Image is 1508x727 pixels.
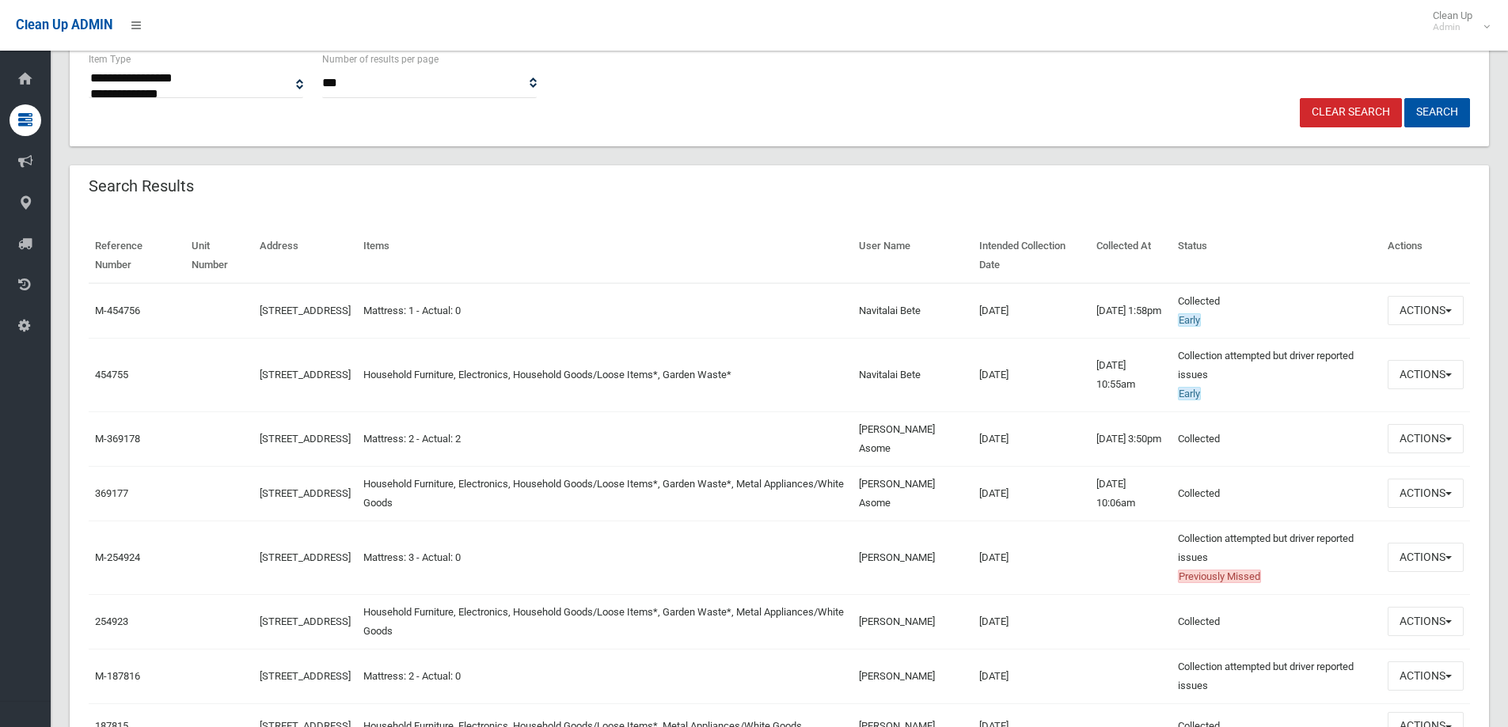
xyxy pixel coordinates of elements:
a: 254923 [95,615,128,627]
td: Collection attempted but driver reported issues [1172,338,1381,411]
a: [STREET_ADDRESS] [260,615,351,627]
td: Collection attempted but driver reported issues [1172,521,1381,594]
label: Number of results per page [322,51,439,68]
td: Collected [1172,466,1381,521]
a: [STREET_ADDRESS] [260,487,351,499]
td: Collected [1172,411,1381,466]
th: Unit Number [185,229,253,283]
td: [PERSON_NAME] Asome [853,466,973,521]
td: [DATE] [973,594,1090,649]
a: 454755 [95,369,128,381]
td: [DATE] 10:06am [1090,466,1172,521]
a: [STREET_ADDRESS] [260,551,351,563]
button: Search [1404,98,1470,127]
td: Mattress: 3 - Actual: 0 [357,521,853,594]
td: [DATE] 3:50pm [1090,411,1172,466]
span: Clean Up [1425,9,1488,33]
td: [PERSON_NAME] [853,594,973,649]
a: [STREET_ADDRESS] [260,433,351,445]
a: M-454756 [95,305,140,316]
a: M-187816 [95,670,140,682]
td: [DATE] [973,521,1090,594]
td: Household Furniture, Electronics, Household Goods/Loose Items*, Garden Waste*, Metal Appliances/W... [357,594,853,649]
button: Actions [1388,296,1464,325]
header: Search Results [70,171,213,202]
button: Actions [1388,661,1464,691]
a: M-254924 [95,551,140,563]
td: Household Furniture, Electronics, Household Goods/Loose Items*, Garden Waste* [357,338,853,411]
small: Admin [1433,21,1472,33]
button: Actions [1388,479,1464,508]
td: [DATE] [973,466,1090,521]
span: Previously Missed [1178,570,1261,583]
a: [STREET_ADDRESS] [260,670,351,682]
td: Collected [1172,594,1381,649]
td: [DATE] [973,411,1090,466]
button: Actions [1388,360,1464,389]
a: 369177 [95,487,128,499]
td: Collection attempted but driver reported issues [1172,649,1381,703]
button: Actions [1388,543,1464,572]
th: Collected At [1090,229,1172,283]
td: Household Furniture, Electronics, Household Goods/Loose Items*, Garden Waste*, Metal Appliances/W... [357,466,853,521]
td: [DATE] 10:55am [1090,338,1172,411]
th: Reference Number [89,229,185,283]
td: [DATE] 1:58pm [1090,283,1172,339]
button: Actions [1388,607,1464,636]
td: Collected [1172,283,1381,339]
th: Intended Collection Date [973,229,1090,283]
span: Early [1178,387,1201,400]
td: [PERSON_NAME] Asome [853,411,973,466]
td: Navitalai Bete [853,338,973,411]
a: [STREET_ADDRESS] [260,369,351,381]
button: Actions [1388,424,1464,453]
th: Actions [1381,229,1470,283]
a: M-369178 [95,433,140,445]
td: [DATE] [973,338,1090,411]
th: Items [357,229,853,283]
td: [PERSON_NAME] [853,521,973,594]
span: Clean Up ADMIN [16,17,112,32]
span: Early [1178,313,1201,327]
td: [DATE] [973,283,1090,339]
a: [STREET_ADDRESS] [260,305,351,316]
td: Navitalai Bete [853,283,973,339]
a: Clear Search [1300,98,1402,127]
th: User Name [853,229,973,283]
td: Mattress: 1 - Actual: 0 [357,283,853,339]
th: Address [253,229,357,283]
td: [PERSON_NAME] [853,649,973,703]
th: Status [1172,229,1381,283]
td: Mattress: 2 - Actual: 0 [357,649,853,703]
td: [DATE] [973,649,1090,703]
label: Item Type [89,51,131,68]
td: Mattress: 2 - Actual: 2 [357,411,853,466]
